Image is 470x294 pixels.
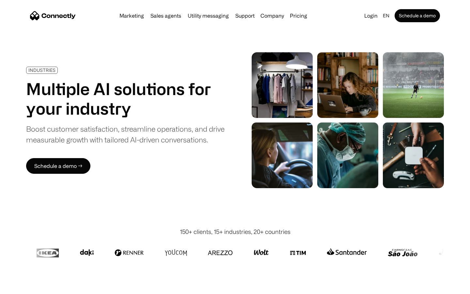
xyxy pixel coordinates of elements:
a: Support [233,13,257,18]
a: Sales agents [148,13,184,18]
div: Boost customer satisfaction, streamline operations, and drive measurable growth with tailored AI-... [26,123,225,145]
h1: Multiple AI solutions for your industry [26,79,225,118]
a: Pricing [287,13,310,18]
div: 150+ clients, 15+ industries, 20+ countries [180,227,290,236]
a: Marketing [117,13,147,18]
a: Login [362,11,380,20]
div: INDUSTRIES [28,68,55,73]
div: Company [260,11,284,20]
a: Schedule a demo → [26,158,90,174]
a: Utility messaging [185,13,231,18]
a: Schedule a demo [395,9,440,22]
div: en [383,11,389,20]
